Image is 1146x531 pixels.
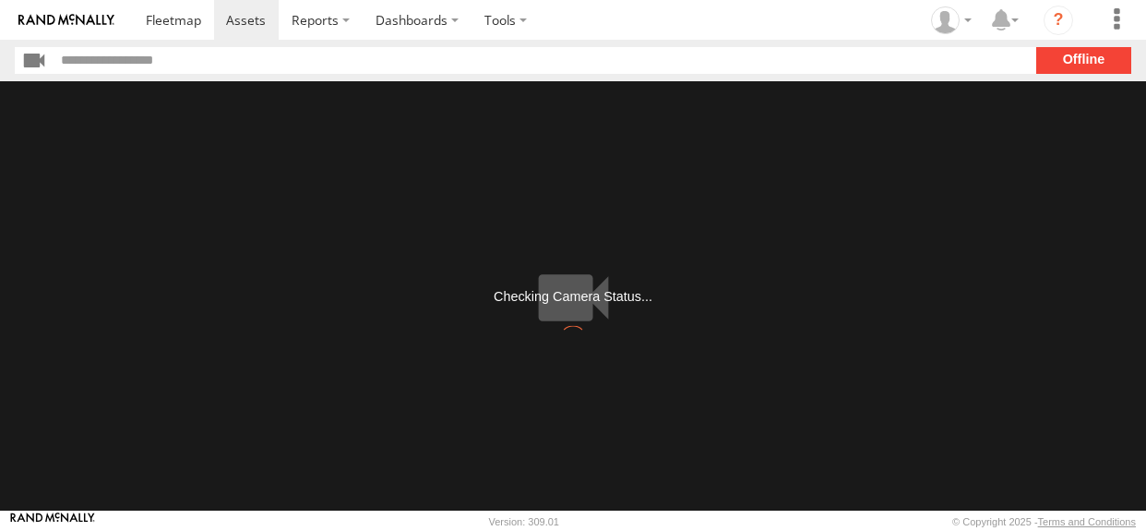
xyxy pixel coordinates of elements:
a: Visit our Website [10,513,95,531]
div: Version: 309.01 [489,516,559,527]
i: ? [1044,6,1073,35]
div: Brandon Hickerson [925,6,978,34]
a: Terms and Conditions [1038,516,1136,527]
img: rand-logo.svg [18,14,114,27]
div: © Copyright 2025 - [952,516,1136,527]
